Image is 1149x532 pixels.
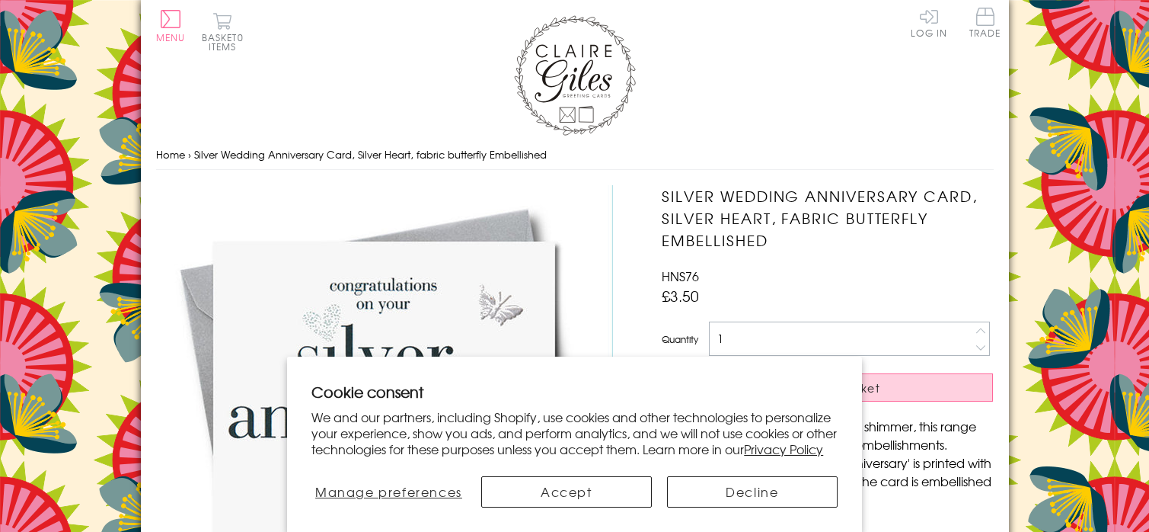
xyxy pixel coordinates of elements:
[744,440,823,458] a: Privacy Policy
[969,8,1001,40] a: Trade
[481,476,652,508] button: Accept
[667,476,838,508] button: Decline
[315,482,462,501] span: Manage preferences
[156,147,185,162] a: Home
[662,267,699,285] span: HNS76
[188,147,191,162] span: ›
[514,15,636,136] img: Claire Giles Greetings Cards
[662,285,699,306] span: £3.50
[662,185,993,251] h1: Silver Wedding Anniversary Card, Silver Heart, fabric butterfly Embellished
[311,381,838,402] h2: Cookie consent
[202,12,244,51] button: Basket0 items
[969,8,1001,37] span: Trade
[156,30,186,44] span: Menu
[911,8,947,37] a: Log In
[311,476,466,508] button: Manage preferences
[311,409,838,457] p: We and our partners, including Shopify, use cookies and other technologies to personalize your ex...
[662,332,698,346] label: Quantity
[156,139,994,171] nav: breadcrumbs
[194,147,547,162] span: Silver Wedding Anniversary Card, Silver Heart, fabric butterfly Embellished
[156,10,186,42] button: Menu
[209,30,244,53] span: 0 items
